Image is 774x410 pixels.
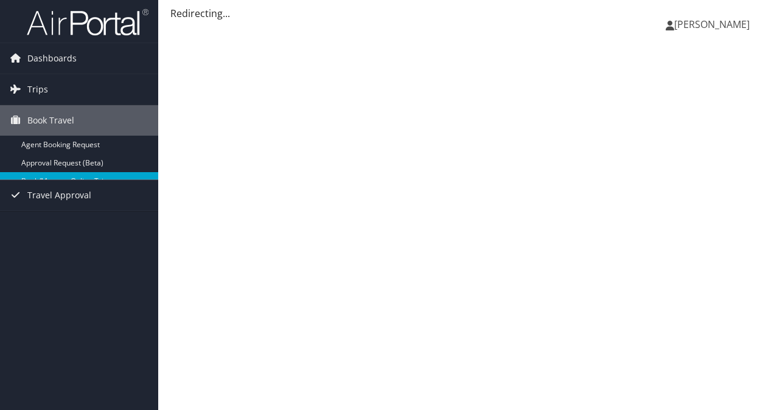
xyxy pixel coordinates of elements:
[27,180,91,210] span: Travel Approval
[27,8,148,36] img: airportal-logo.png
[27,74,48,105] span: Trips
[674,18,750,31] span: [PERSON_NAME]
[27,43,77,74] span: Dashboards
[27,105,74,136] span: Book Travel
[666,6,762,43] a: [PERSON_NAME]
[170,6,762,21] div: Redirecting...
